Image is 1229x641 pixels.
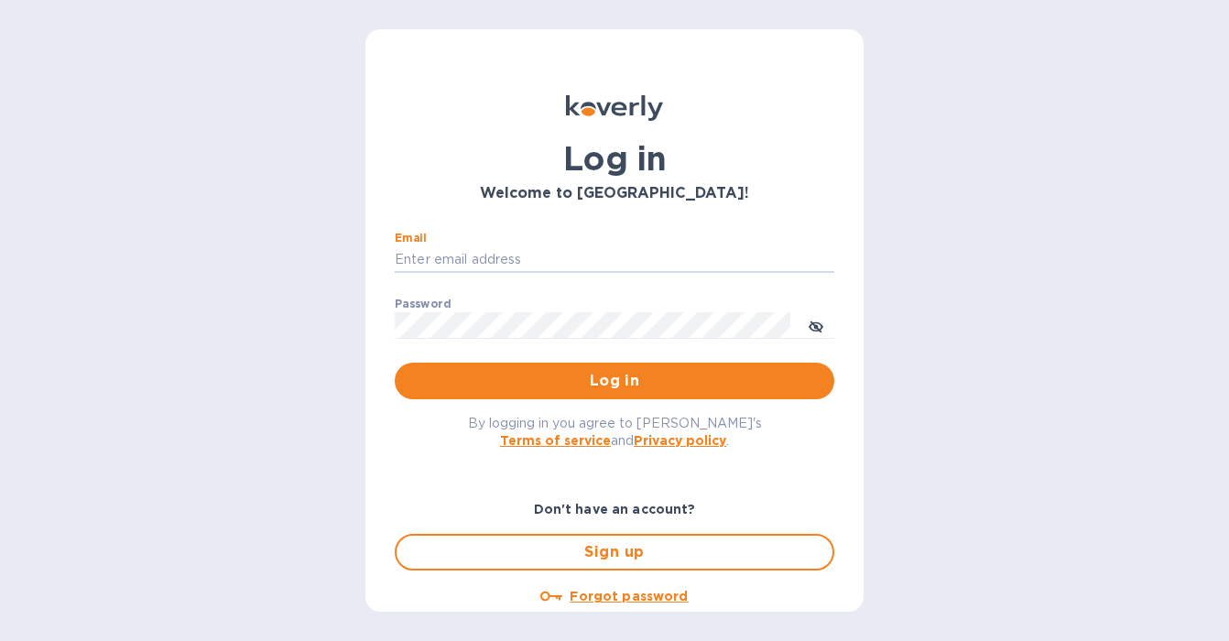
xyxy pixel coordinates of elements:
b: Don't have an account? [534,502,696,516]
a: Terms of service [500,433,611,448]
h3: Welcome to [GEOGRAPHIC_DATA]! [395,185,834,202]
h1: Log in [395,139,834,178]
button: Log in [395,363,834,399]
button: Sign up [395,534,834,570]
label: Email [395,233,427,244]
span: By logging in you agree to [PERSON_NAME]'s and . [468,416,762,448]
label: Password [395,299,451,310]
u: Forgot password [570,589,688,603]
span: Log in [409,370,820,392]
a: Privacy policy [634,433,726,448]
input: Enter email address [395,246,834,274]
span: Sign up [411,541,818,563]
button: toggle password visibility [798,307,834,343]
img: Koverly [566,95,663,121]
